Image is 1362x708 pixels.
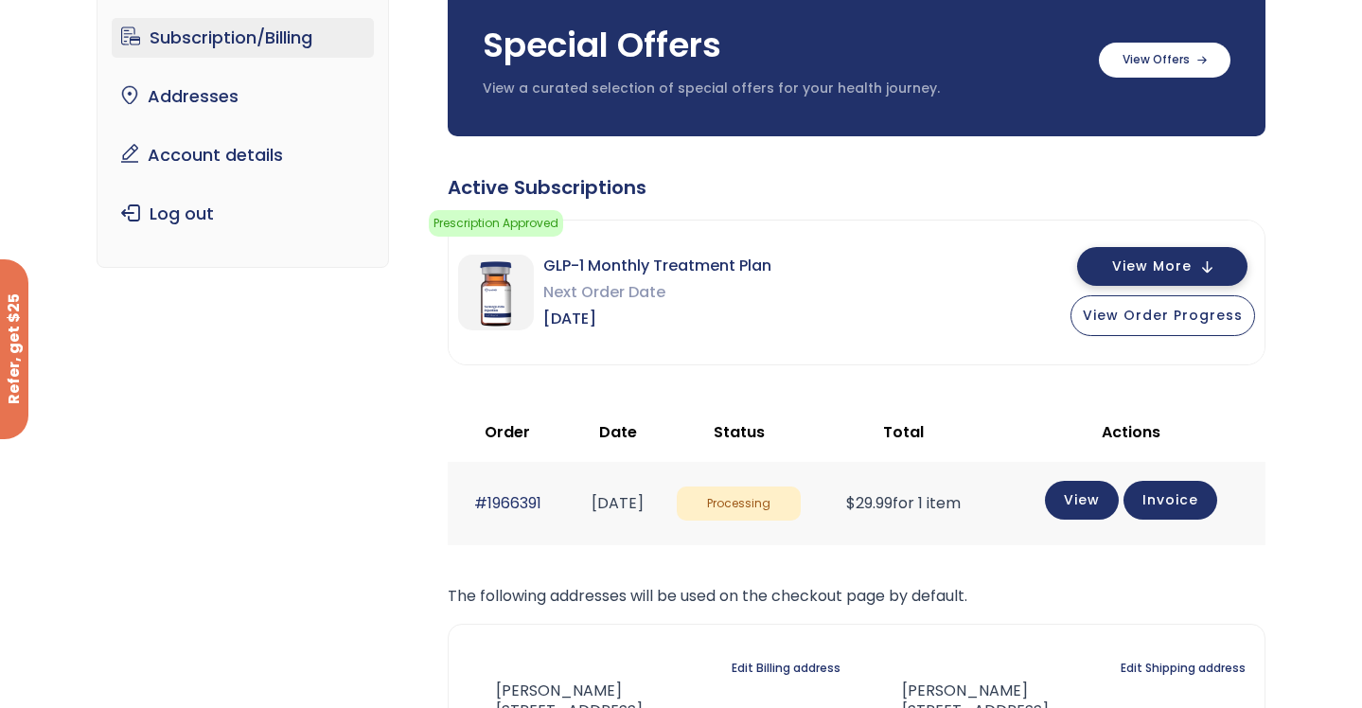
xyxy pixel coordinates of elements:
span: Actions [1102,421,1160,443]
a: Invoice [1123,481,1217,520]
p: View a curated selection of special offers for your health journey. [483,80,1080,98]
span: Date [599,421,637,443]
a: Edit Shipping address [1121,655,1246,681]
h3: Special Offers [483,22,1080,69]
a: Edit Billing address [732,655,840,681]
span: Status [714,421,765,443]
span: Order [485,421,530,443]
span: [DATE] [543,306,771,332]
a: Subscription/Billing [112,18,374,58]
span: GLP-1 Monthly Treatment Plan [543,253,771,279]
span: Total [883,421,924,443]
a: Account details [112,135,374,175]
span: View More [1112,260,1192,273]
span: Processing [677,487,800,522]
span: View Order Progress [1083,306,1243,325]
button: View More [1077,247,1247,286]
div: Active Subscriptions [448,174,1265,201]
td: for 1 item [810,462,998,544]
p: The following addresses will be used on the checkout page by default. [448,583,1265,610]
a: Log out [112,194,374,234]
span: Next Order Date [543,279,771,306]
span: $ [846,492,856,514]
span: 29.99 [846,492,893,514]
time: [DATE] [592,492,644,514]
img: GLP-1 Monthly Treatment Plan [458,255,534,330]
a: Addresses [112,77,374,116]
a: View [1045,481,1119,520]
span: Prescription Approved [429,210,563,237]
button: View Order Progress [1070,295,1255,336]
a: #1966391 [474,492,541,514]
